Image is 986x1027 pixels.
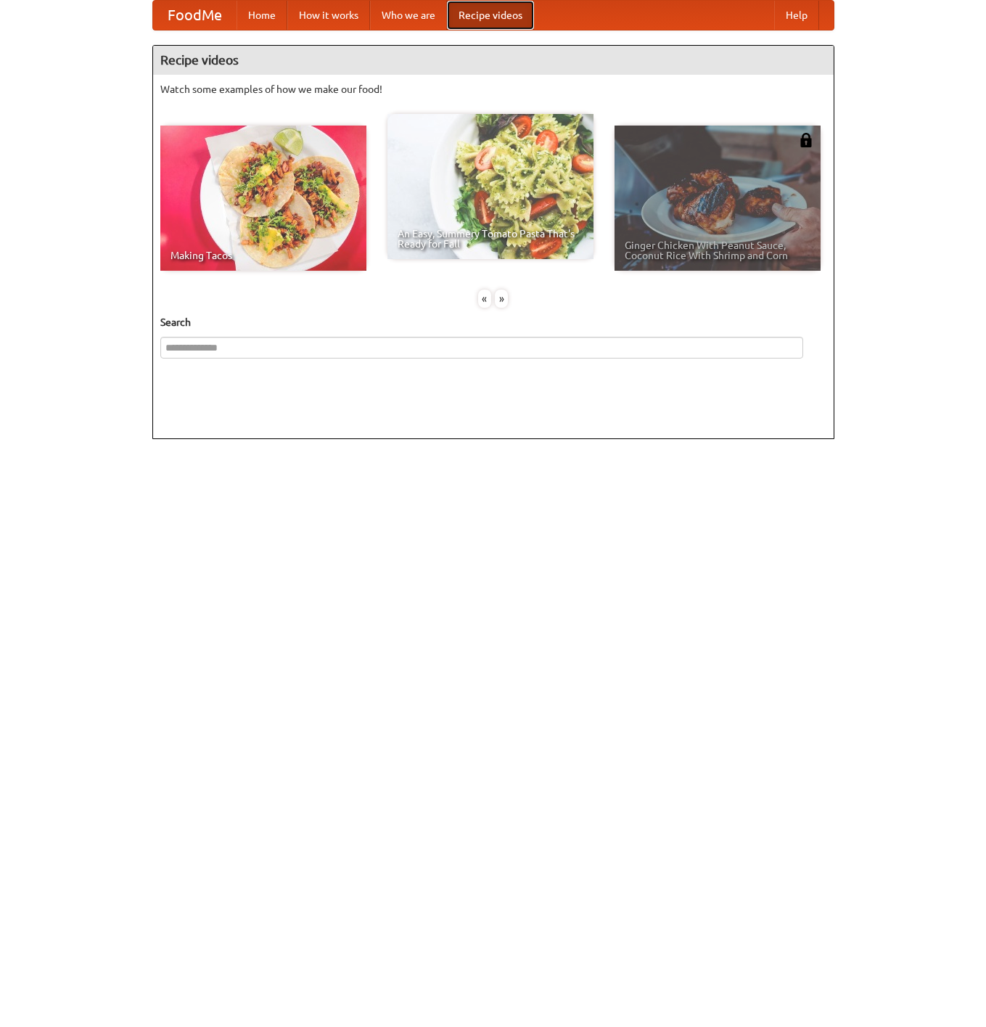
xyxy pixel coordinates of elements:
h4: Recipe videos [153,46,834,75]
span: Making Tacos [171,250,356,261]
img: 483408.png [799,133,813,147]
a: An Easy, Summery Tomato Pasta That's Ready for Fall [387,114,593,259]
h5: Search [160,315,826,330]
div: « [478,290,491,308]
a: Help [774,1,819,30]
a: Home [237,1,287,30]
a: Making Tacos [160,126,366,271]
a: FoodMe [153,1,237,30]
a: Recipe videos [447,1,534,30]
p: Watch some examples of how we make our food! [160,82,826,97]
a: How it works [287,1,370,30]
div: » [495,290,508,308]
a: Who we are [370,1,447,30]
span: An Easy, Summery Tomato Pasta That's Ready for Fall [398,229,583,249]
